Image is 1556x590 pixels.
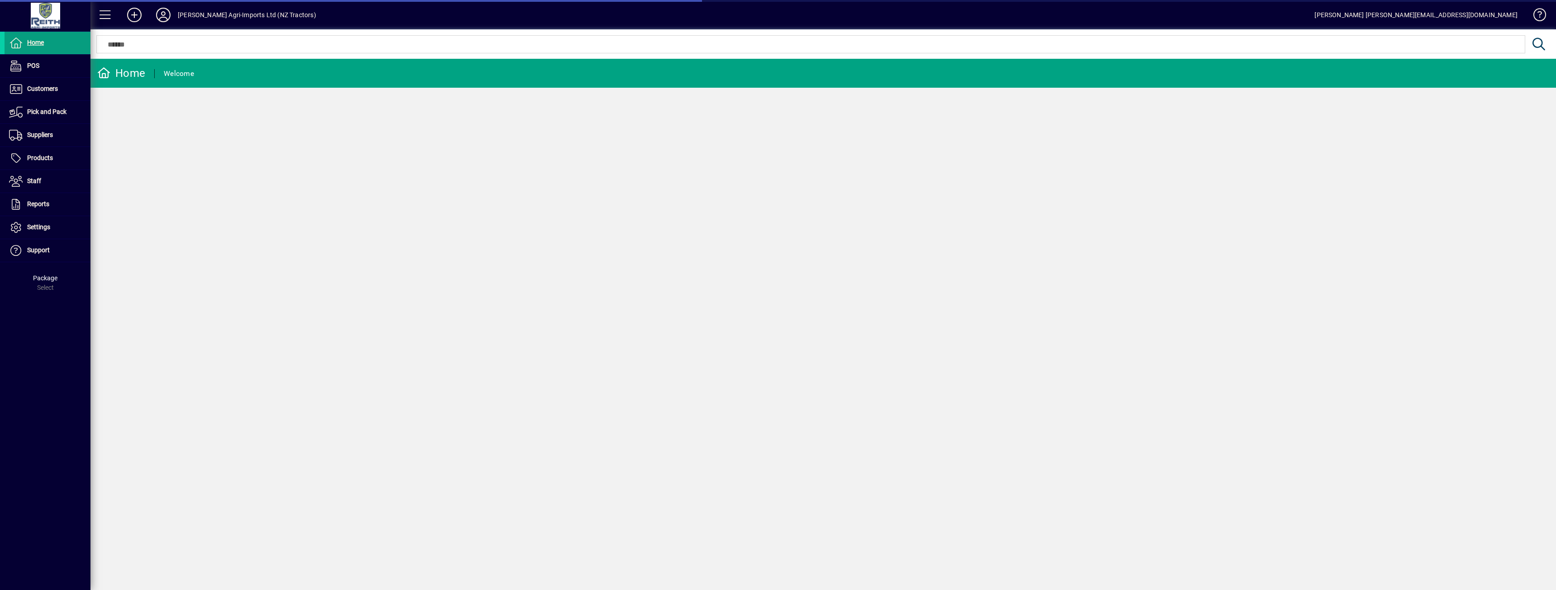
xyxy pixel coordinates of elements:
[5,55,90,77] a: POS
[27,39,44,46] span: Home
[27,200,49,208] span: Reports
[27,154,53,161] span: Products
[97,66,145,80] div: Home
[5,193,90,216] a: Reports
[5,170,90,193] a: Staff
[5,216,90,239] a: Settings
[27,131,53,138] span: Suppliers
[27,177,41,184] span: Staff
[120,7,149,23] button: Add
[178,8,316,22] div: [PERSON_NAME] Agri-Imports Ltd (NZ Tractors)
[5,124,90,146] a: Suppliers
[5,147,90,170] a: Products
[27,246,50,254] span: Support
[5,239,90,262] a: Support
[1527,2,1545,31] a: Knowledge Base
[164,66,194,81] div: Welcome
[27,62,39,69] span: POS
[149,7,178,23] button: Profile
[33,274,57,282] span: Package
[5,101,90,123] a: Pick and Pack
[27,85,58,92] span: Customers
[5,78,90,100] a: Customers
[1314,8,1518,22] div: [PERSON_NAME] [PERSON_NAME][EMAIL_ADDRESS][DOMAIN_NAME]
[27,108,66,115] span: Pick and Pack
[27,223,50,231] span: Settings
